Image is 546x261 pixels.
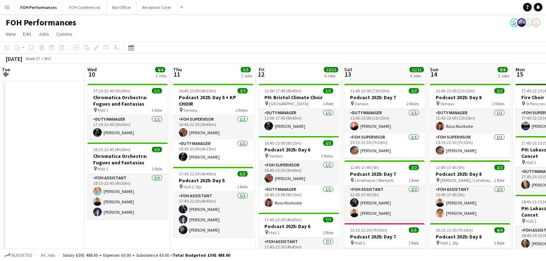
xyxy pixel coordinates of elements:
[63,252,230,258] div: Salary £591 488.60 + Expenses £0.00 + Subsistence £0.00 =
[20,29,34,39] a: Edit
[6,31,16,37] span: View
[24,56,42,61] span: Week 37
[11,253,32,258] span: Budgeted
[35,29,52,39] a: Jobs
[510,18,519,27] app-user-avatar: Visitor Services
[517,18,526,27] app-user-avatar: PERM Chris Nye
[63,0,106,14] button: FOH Conferences
[6,17,76,28] h1: FOH Performances
[136,0,177,14] button: Reception Cover
[38,31,49,37] span: Jobs
[106,0,136,14] button: Box Office
[525,18,533,27] app-user-avatar: Visitor Services
[44,56,52,61] div: BST
[6,55,22,62] div: [DATE]
[3,29,19,39] a: View
[4,251,33,259] button: Budgeted
[23,31,31,37] span: Edit
[173,252,230,258] span: Total Budgeted £591 488.60
[39,252,57,258] span: All jobs
[56,31,72,37] span: Comms
[532,18,540,27] app-user-avatar: Visitor Services
[53,29,75,39] a: Comms
[15,0,63,14] button: FOH Performances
